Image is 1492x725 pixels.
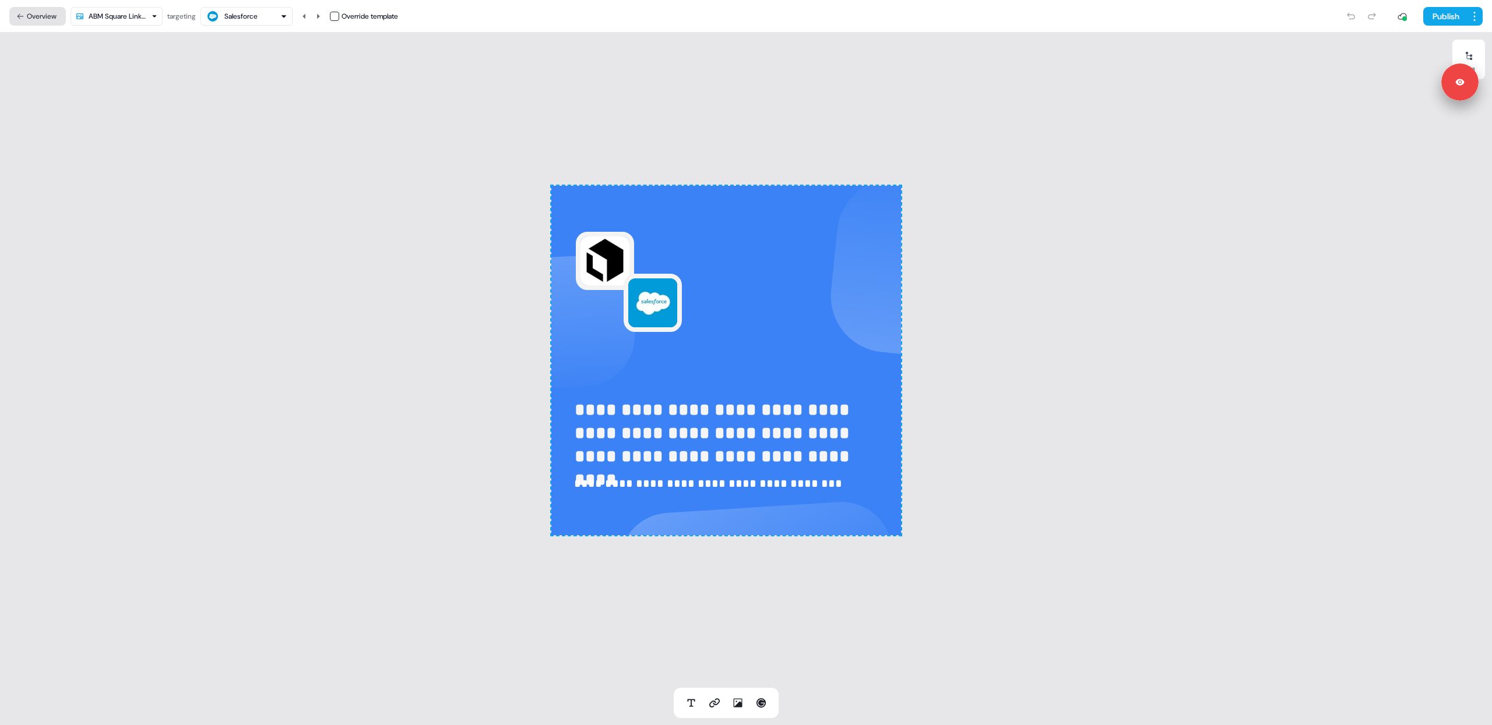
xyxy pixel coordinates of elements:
[9,7,66,26] button: Overview
[342,10,398,22] div: Override template
[167,10,196,22] div: targeting
[89,10,146,22] div: ABM Square LinkedIn
[224,10,258,22] div: Salesforce
[1452,47,1485,72] button: Edits
[1423,7,1466,26] button: Publish
[200,7,293,26] button: Salesforce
